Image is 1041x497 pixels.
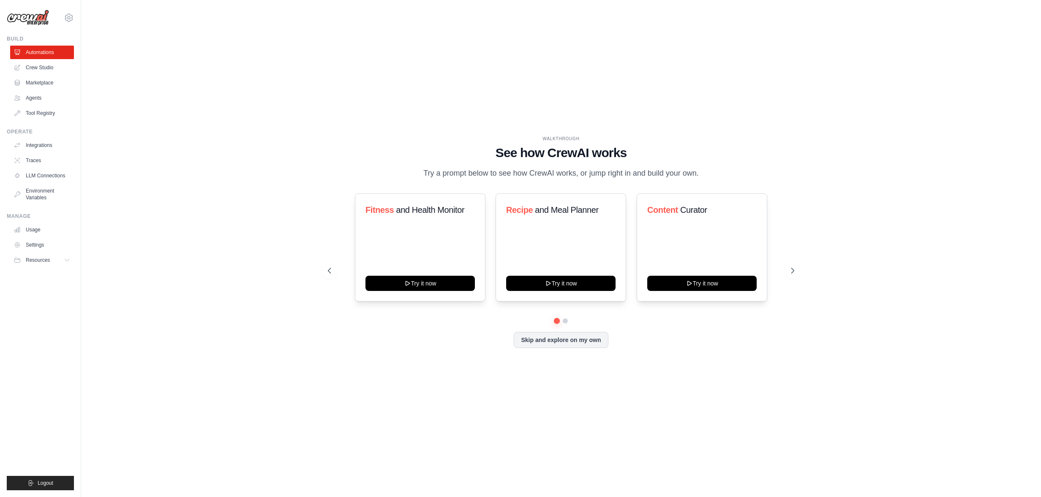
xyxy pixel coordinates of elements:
a: Environment Variables [10,184,74,204]
a: LLM Connections [10,169,74,182]
a: Settings [10,238,74,252]
span: Resources [26,257,50,263]
div: Operate [7,128,74,135]
img: Logo [7,10,49,26]
button: Skip and explore on my own [514,332,608,348]
span: and Meal Planner [535,205,599,215]
span: Logout [38,480,53,486]
button: Logout [7,476,74,490]
a: Tool Registry [10,106,74,120]
span: Curator [680,205,707,215]
span: Content [647,205,678,215]
a: Marketplace [10,76,74,90]
span: Recipe [506,205,533,215]
button: Try it now [365,276,475,291]
button: Try it now [647,276,757,291]
a: Crew Studio [10,61,74,74]
div: WALKTHROUGH [328,136,794,142]
a: Automations [10,46,74,59]
a: Agents [10,91,74,105]
div: Build [7,35,74,42]
button: Try it now [506,276,616,291]
span: Fitness [365,205,394,215]
a: Traces [10,154,74,167]
a: Integrations [10,139,74,152]
div: Manage [7,213,74,220]
a: Usage [10,223,74,236]
p: Try a prompt below to see how CrewAI works, or jump right in and build your own. [419,167,703,179]
h1: See how CrewAI works [328,145,794,160]
button: Resources [10,253,74,267]
span: and Health Monitor [396,205,464,215]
